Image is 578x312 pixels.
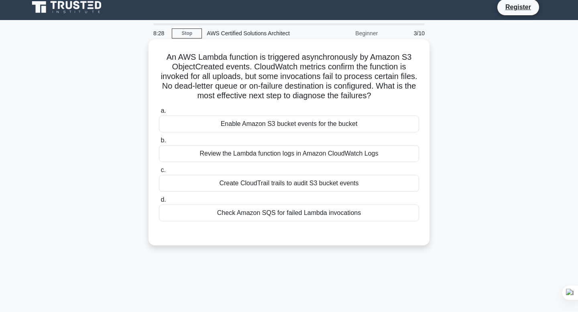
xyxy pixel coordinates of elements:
h5: An AWS Lambda function is triggered asynchronously by Amazon S3 ObjectCreated events. CloudWatch ... [158,52,420,101]
span: c. [161,166,165,173]
div: Beginner [312,25,383,41]
div: Review the Lambda function logs in Amazon CloudWatch Logs [159,145,419,162]
div: Enable Amazon S3 bucket events for the bucket [159,115,419,132]
a: Register [501,2,536,12]
div: AWS Certified Solutions Architect [202,25,312,41]
div: Check Amazon SQS for failed Lambda invocations [159,205,419,221]
span: b. [161,137,166,144]
div: Create CloudTrail trails to audit S3 bucket events [159,175,419,192]
div: 8:28 [149,25,172,41]
span: d. [161,196,166,203]
a: Stop [172,28,202,38]
span: a. [161,107,166,114]
div: 3/10 [383,25,429,41]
